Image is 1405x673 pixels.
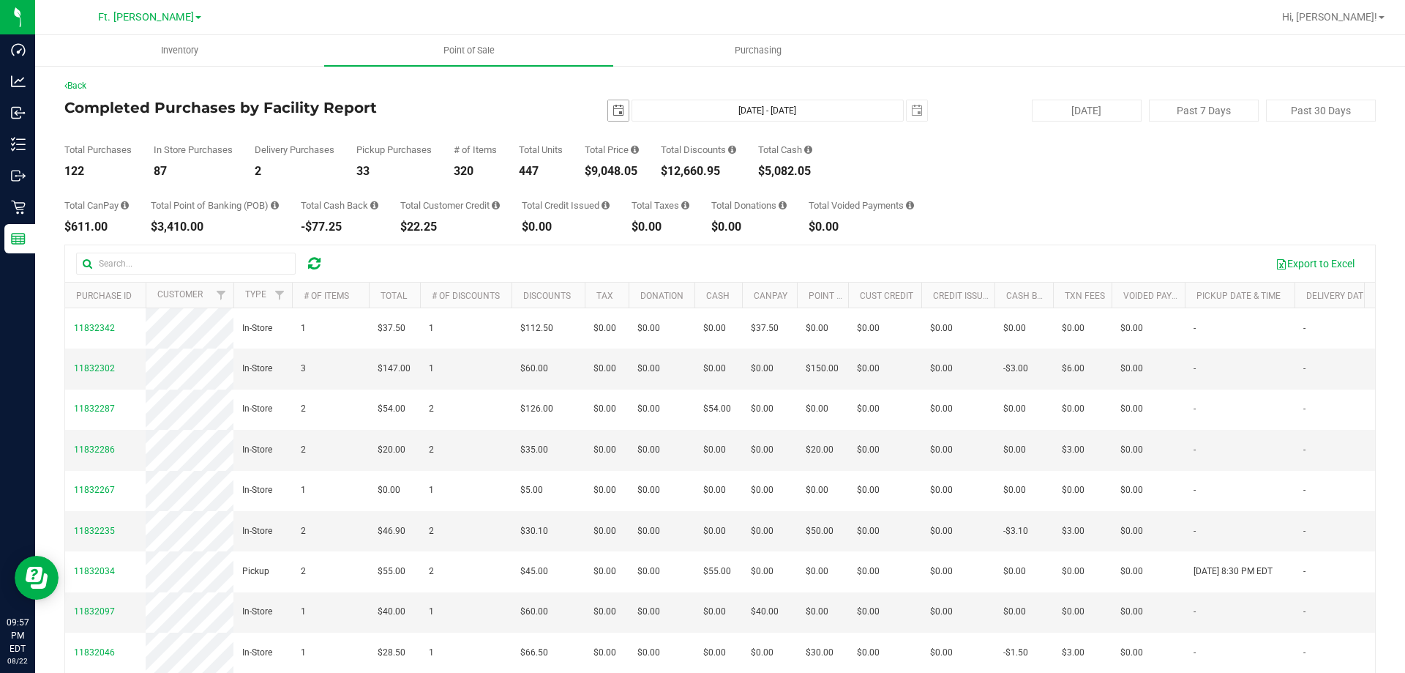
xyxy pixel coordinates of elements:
[1032,100,1142,122] button: [DATE]
[378,524,405,538] span: $46.90
[429,646,434,660] span: 1
[304,291,349,301] a: # of Items
[857,402,880,416] span: $0.00
[74,526,115,536] span: 11832235
[1062,483,1084,497] span: $0.00
[1194,524,1196,538] span: -
[151,221,279,233] div: $3,410.00
[64,100,501,116] h4: Completed Purchases by Facility Report
[7,655,29,666] p: 08/22
[930,443,953,457] span: $0.00
[809,221,914,233] div: $0.00
[121,201,129,210] i: Sum of the successful, non-voided CanPay payment transactions for all purchases in the date range.
[301,565,306,579] span: 2
[242,646,272,660] span: In-Store
[1282,11,1377,23] span: Hi, [PERSON_NAME]!
[933,291,994,301] a: Credit Issued
[751,362,773,376] span: $0.00
[429,524,434,538] span: 2
[1194,483,1196,497] span: -
[857,565,880,579] span: $0.00
[703,524,726,538] span: $0.00
[1120,443,1143,457] span: $0.00
[11,105,26,120] inline-svg: Inbound
[242,402,272,416] span: In-Store
[1062,565,1084,579] span: $0.00
[1120,524,1143,538] span: $0.00
[1120,402,1143,416] span: $0.00
[74,323,115,333] span: 11832342
[930,524,953,538] span: $0.00
[806,443,833,457] span: $20.00
[429,443,434,457] span: 2
[703,362,726,376] span: $0.00
[593,443,616,457] span: $0.00
[378,483,400,497] span: $0.00
[324,35,613,66] a: Point of Sale
[74,404,115,414] span: 11832287
[522,221,610,233] div: $0.00
[857,483,880,497] span: $0.00
[242,605,272,619] span: In-Store
[703,321,726,335] span: $0.00
[907,100,927,121] span: select
[519,145,563,155] div: Total Units
[378,402,405,416] span: $54.00
[1266,100,1376,122] button: Past 30 Days
[1062,402,1084,416] span: $0.00
[1196,291,1281,301] a: Pickup Date & Time
[74,363,115,373] span: 11832302
[1062,605,1084,619] span: $0.00
[1306,291,1368,301] a: Delivery Date
[637,321,660,335] span: $0.00
[930,483,953,497] span: $0.00
[602,201,610,210] i: Sum of all account credit issued for all refunds from returned purchases in the date range.
[1266,251,1364,276] button: Export to Excel
[242,443,272,457] span: In-Store
[492,201,500,210] i: Sum of the successful, non-voided payments using account credit for all purchases in the date range.
[64,145,132,155] div: Total Purchases
[751,565,773,579] span: $0.00
[857,605,880,619] span: $0.00
[74,445,115,455] span: 11832286
[806,362,839,376] span: $150.00
[1194,362,1196,376] span: -
[74,647,115,658] span: 11832046
[608,100,629,121] span: select
[141,44,218,57] span: Inventory
[751,321,779,335] span: $37.50
[151,201,279,210] div: Total Point of Banking (POB)
[1120,483,1143,497] span: $0.00
[593,402,616,416] span: $0.00
[519,166,563,177] div: 447
[522,201,610,210] div: Total Credit Issued
[1303,362,1305,376] span: -
[703,443,726,457] span: $0.00
[632,221,689,233] div: $0.00
[74,485,115,495] span: 11832267
[15,556,59,600] iframe: Resource center
[593,524,616,538] span: $0.00
[242,321,272,335] span: In-Store
[356,145,432,155] div: Pickup Purchases
[1303,605,1305,619] span: -
[454,166,497,177] div: 320
[754,291,787,301] a: CanPay
[242,483,272,497] span: In-Store
[255,166,334,177] div: 2
[585,166,639,177] div: $9,048.05
[1120,646,1143,660] span: $0.00
[520,565,548,579] span: $45.00
[1303,565,1305,579] span: -
[1062,524,1084,538] span: $3.00
[520,443,548,457] span: $35.00
[758,145,812,155] div: Total Cash
[64,221,129,233] div: $611.00
[301,443,306,457] span: 2
[806,605,828,619] span: $0.00
[301,321,306,335] span: 1
[301,221,378,233] div: -$77.25
[242,565,269,579] span: Pickup
[1006,291,1054,301] a: Cash Back
[806,483,828,497] span: $0.00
